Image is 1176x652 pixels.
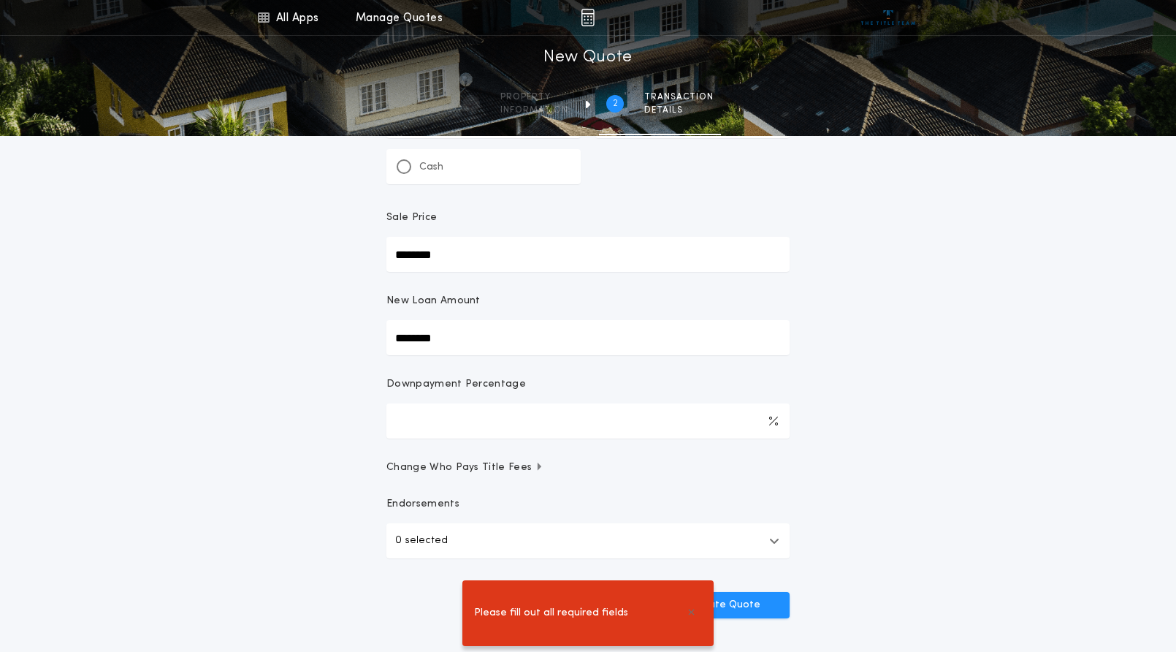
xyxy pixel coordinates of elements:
p: New Loan Amount [386,294,481,308]
span: Transaction [644,91,714,103]
input: Downpayment Percentage [386,403,790,439]
p: Sale Price [386,211,437,225]
span: Please fill out all required fields [474,605,628,621]
span: Change Who Pays Title Fees [386,460,543,475]
input: New Loan Amount [386,320,790,355]
input: Sale Price [386,237,790,272]
span: Property [500,91,568,103]
img: img [581,9,595,26]
p: Endorsements [386,497,790,512]
button: Change Who Pays Title Fees [386,460,790,475]
p: Cash [419,160,443,175]
button: 0 selected [386,523,790,558]
h2: 2 [613,98,618,110]
span: information [500,105,568,116]
p: Downpayment Percentage [386,377,526,392]
p: 0 selected [395,532,448,550]
h1: New Quote [543,46,633,69]
img: vs-icon [861,10,916,25]
span: details [644,105,714,116]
